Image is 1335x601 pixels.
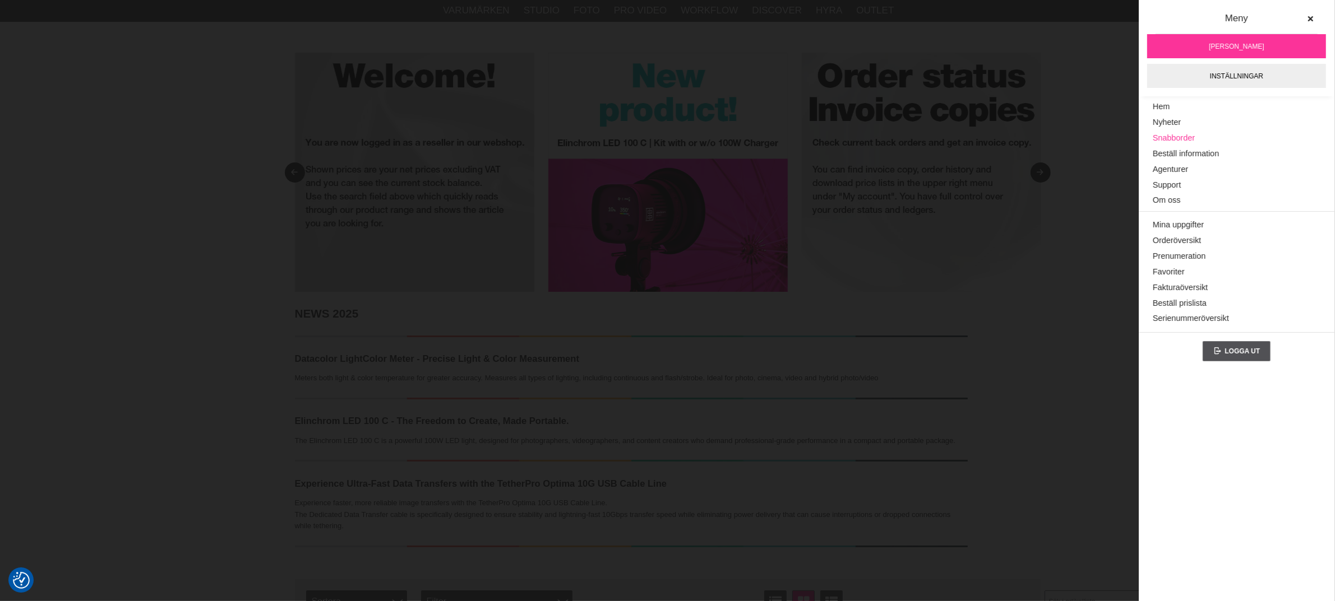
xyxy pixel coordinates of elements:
[295,398,968,399] img: NEWS!
[13,570,30,590] button: Samtyckesinställningar
[1153,99,1320,115] a: Hem
[295,416,569,426] strong: Elinchrom LED 100 C - The Freedom to Create, Made Portable.
[816,3,842,18] a: Hyra
[285,162,305,183] button: Previous
[681,3,738,18] a: Workflow
[1153,233,1320,249] a: Orderöversikt
[1153,115,1320,131] a: Nyheter
[548,53,788,292] img: Annons:RET008 banner-resel-new-LED100C.jpg
[1153,296,1320,311] a: Beställ prislista
[295,372,968,384] p: Meters both light & color temperature for greater accuracy. Measures all types of lighting, inclu...
[752,3,802,18] a: Discover
[1153,280,1320,296] a: Fakturaöversikt
[1203,341,1271,361] a: Logga ut
[295,306,968,322] h2: NEWS 2025
[295,497,968,532] p: Experience faster, more reliable image transfers with the TetherPro Optima 10G USB Cable Line. Th...
[1153,193,1320,208] a: Om oss
[295,478,667,489] strong: Experience Ultra-Fast Data Transfers with the TetherPro Optima 10G USB Cable Line
[1153,177,1320,193] a: Support
[295,336,968,337] img: NEWS!
[1147,64,1326,88] a: Inställningar
[802,53,1041,292] img: Annons:RET003 banner-resel-account-bgr.jpg
[1031,162,1051,183] button: Next
[524,3,560,18] a: Studio
[1153,217,1320,233] a: Mina uppgifter
[1153,311,1320,327] a: Serienummeröversikt
[443,3,510,18] a: Varumärken
[1153,131,1320,146] a: Snabborder
[856,3,894,18] a: Outlet
[13,572,30,589] img: Revisit consent button
[574,3,600,18] a: Foto
[295,435,968,447] p: The Elinchrom LED 100 C is a powerful 100W LED light, designed for photographers, videographers, ...
[295,353,580,364] strong: Datacolor LightColor Meter - Precise Light & Color Measurement
[1153,146,1320,162] a: Beställ information
[1153,264,1320,280] a: Favoriter
[295,460,968,462] img: NEWS!
[1153,249,1320,264] a: Prenumeration
[295,53,534,292] img: Annons:RET001 banner-resel-welcome-bgr.jpg
[1156,11,1318,34] div: Meny
[1209,41,1264,52] span: [PERSON_NAME]
[1153,162,1320,178] a: Agenturer
[295,546,968,547] img: NEWS!
[1225,347,1260,355] span: Logga ut
[614,3,667,18] a: Pro Video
